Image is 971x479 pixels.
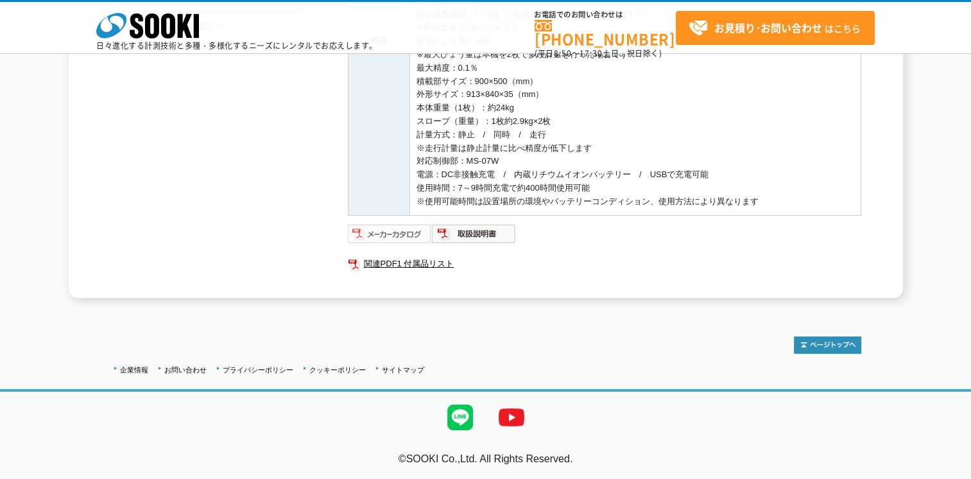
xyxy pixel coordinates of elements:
a: 取扱説明書 [432,232,516,241]
a: お見積り･お問い合わせはこちら [676,11,875,45]
a: 関連PDF1 付属品リスト [348,256,861,272]
img: 取扱説明書 [432,223,516,244]
a: テストMail [922,467,971,478]
img: トップページへ [794,336,861,354]
img: メーカーカタログ [348,223,432,244]
a: プライバシーポリシー [223,366,293,374]
img: LINE [434,392,486,443]
a: [PHONE_NUMBER] [535,20,676,46]
strong: お見積り･お問い合わせ [714,20,822,35]
a: お問い合わせ [164,366,207,374]
a: クッキーポリシー [309,366,366,374]
a: サイトマップ [382,366,424,374]
a: メーカーカタログ [348,232,432,241]
span: はこちら [689,19,861,38]
img: YouTube [486,392,537,443]
span: 8:50 [554,48,572,59]
span: お電話でのお問い合わせは [535,11,676,19]
a: 企業情報 [120,366,148,374]
span: (平日 ～ 土日、祝日除く) [535,48,662,59]
span: 17:30 [580,48,603,59]
p: 日々進化する計測技術と多種・多様化するニーズにレンタルでお応えします。 [96,42,377,49]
